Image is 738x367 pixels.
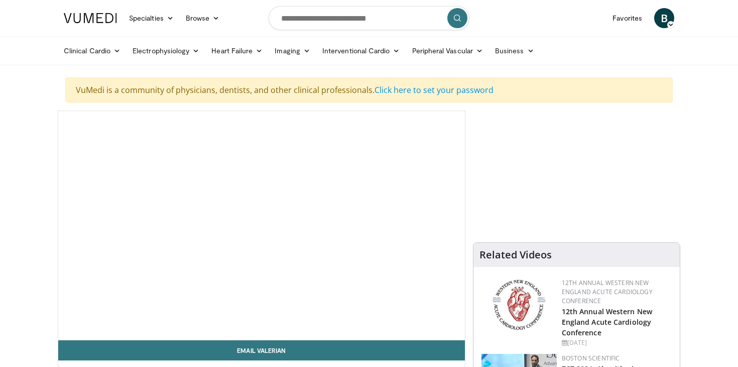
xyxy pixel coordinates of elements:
[654,8,674,28] a: B
[58,340,465,360] a: Email Valerian
[58,111,465,340] video-js: Video Player
[64,13,117,23] img: VuMedi Logo
[375,84,494,96] a: Click here to set your password
[123,8,180,28] a: Specialties
[269,41,316,61] a: Imaging
[562,338,672,347] div: [DATE]
[489,41,540,61] a: Business
[58,41,127,61] a: Clinical Cardio
[606,8,648,28] a: Favorites
[269,6,469,30] input: Search topics, interventions
[316,41,406,61] a: Interventional Cardio
[479,249,552,261] h4: Related Videos
[562,307,652,337] a: 12th Annual Western New England Acute Cardiology Conference
[406,41,489,61] a: Peripheral Vascular
[65,77,673,103] div: VuMedi is a community of physicians, dentists, and other clinical professionals.
[562,354,620,362] a: Boston Scientific
[501,111,652,236] iframe: Advertisement
[491,279,547,331] img: 0954f259-7907-4053-a817-32a96463ecc8.png.150x105_q85_autocrop_double_scale_upscale_version-0.2.png
[127,41,205,61] a: Electrophysiology
[205,41,269,61] a: Heart Failure
[180,8,226,28] a: Browse
[562,279,653,305] a: 12th Annual Western New England Acute Cardiology Conference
